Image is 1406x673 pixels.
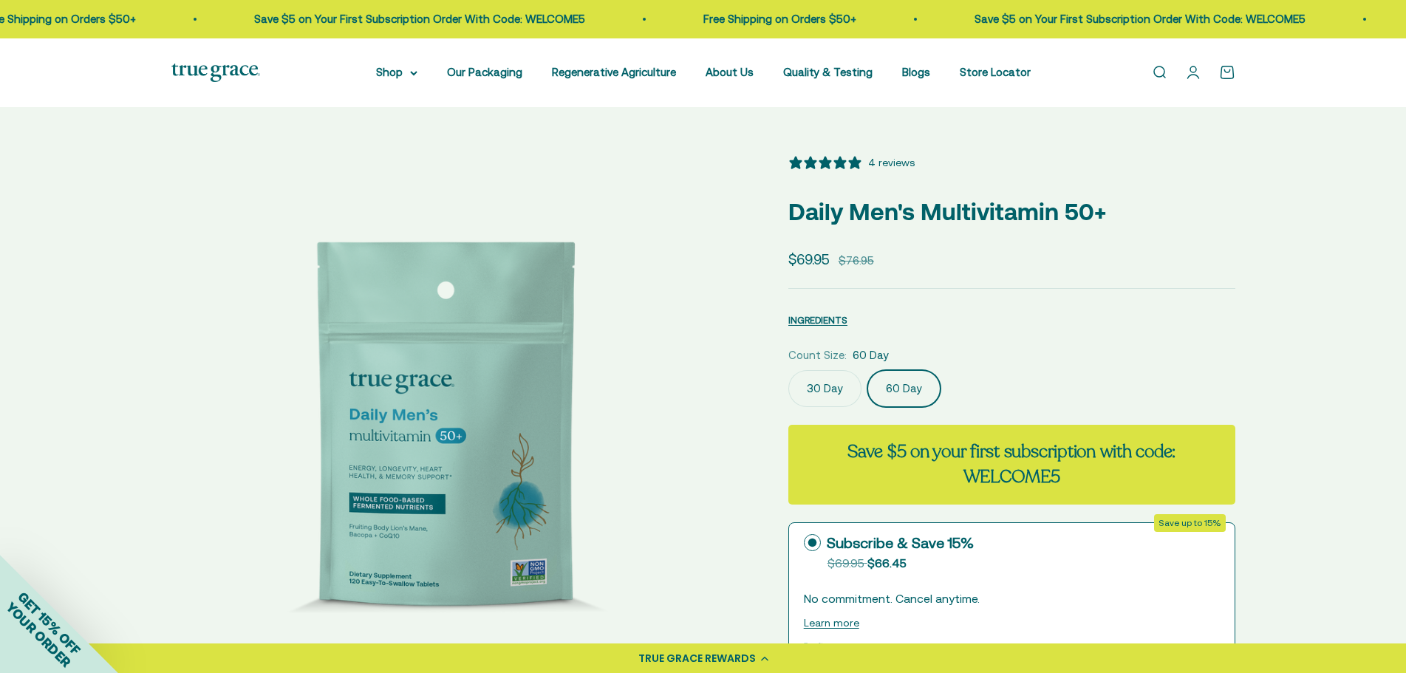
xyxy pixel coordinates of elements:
[788,154,915,171] button: 5 stars, 4 ratings
[447,66,522,78] a: Our Packaging
[615,13,768,25] a: Free Shipping on Orders $50+
[783,66,873,78] a: Quality & Testing
[638,651,756,666] div: TRUE GRACE REWARDS
[788,346,847,364] legend: Count Size:
[788,315,847,326] span: INGREDIENTS
[960,66,1031,78] a: Store Locator
[165,10,496,28] p: Save $5 on Your First Subscription Order With Code: WELCOME5
[788,311,847,329] button: INGREDIENTS
[706,66,754,78] a: About Us
[376,64,417,81] summary: Shop
[15,589,83,657] span: GET 15% OFF
[552,66,676,78] a: Regenerative Agriculture
[886,10,1217,28] p: Save $5 on Your First Subscription Order With Code: WELCOME5
[839,252,874,270] compare-at-price: $76.95
[868,154,915,171] div: 4 reviews
[853,346,889,364] span: 60 Day
[902,66,930,78] a: Blogs
[847,440,1175,489] strong: Save $5 on your first subscription with code: WELCOME5
[3,599,74,670] span: YOUR ORDER
[788,248,830,270] sale-price: $69.95
[788,193,1235,230] p: Daily Men's Multivitamin 50+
